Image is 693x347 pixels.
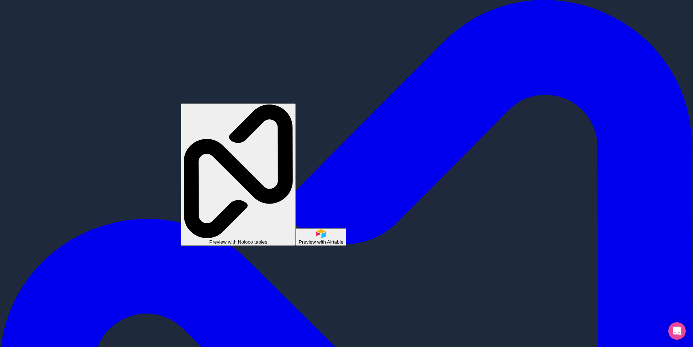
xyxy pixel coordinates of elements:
[314,229,327,238] img: Airtable Logo
[296,228,346,246] button: Airtable LogoPreview with Airtable
[299,239,343,245] span: Preview with Airtable
[668,322,686,340] div: Open Intercom Messenger
[209,239,267,245] span: Preview with Noloco tables
[181,103,296,246] button: Preview with Noloco tables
